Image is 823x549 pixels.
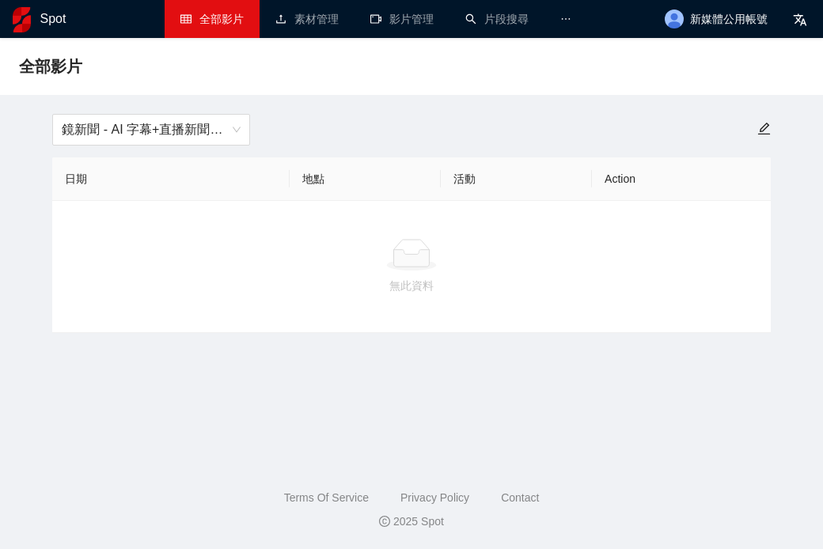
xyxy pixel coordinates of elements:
[65,277,757,294] div: 無此資料
[62,115,241,145] span: 鏡新聞 - AI 字幕+直播新聞（2025-2027）
[284,491,369,504] a: Terms Of Service
[370,13,434,25] a: video-camera影片管理
[665,9,684,28] img: avatar
[501,491,539,504] a: Contact
[465,13,529,25] a: search片段搜尋
[441,157,592,201] th: 活動
[19,54,82,79] span: 全部影片
[290,157,441,201] th: 地點
[275,13,339,25] a: upload素材管理
[379,516,390,527] span: copyright
[199,13,244,25] span: 全部影片
[13,513,810,530] div: 2025 Spot
[757,122,771,135] span: edit
[13,7,31,32] img: logo
[180,13,192,25] span: table
[560,13,571,25] span: ellipsis
[52,157,290,201] th: 日期
[592,157,771,201] th: Action
[400,491,469,504] a: Privacy Policy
